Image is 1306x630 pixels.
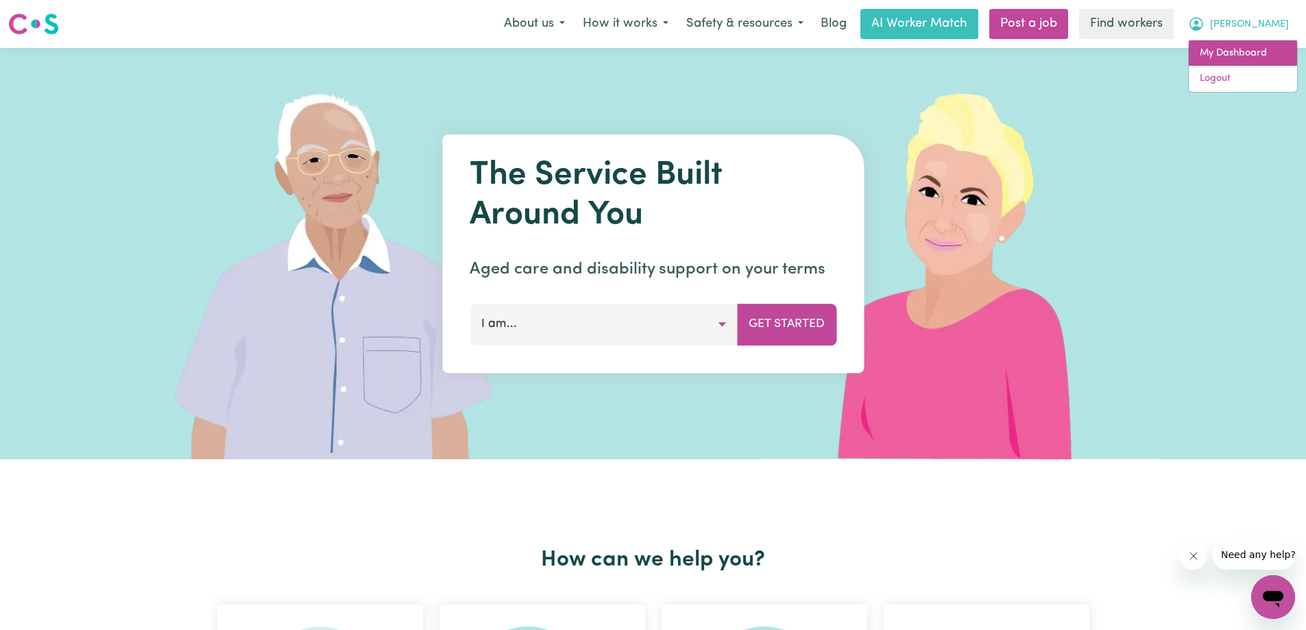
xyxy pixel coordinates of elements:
[470,156,836,235] h1: The Service Built Around You
[860,9,978,39] a: AI Worker Match
[1189,66,1297,92] a: Logout
[812,9,855,39] a: Blog
[1189,40,1297,66] a: My Dashboard
[1210,17,1289,32] span: [PERSON_NAME]
[8,12,59,36] img: Careseekers logo
[737,304,836,345] button: Get Started
[989,9,1068,39] a: Post a job
[470,257,836,282] p: Aged care and disability support on your terms
[8,10,83,21] span: Need any help?
[8,8,59,40] a: Careseekers logo
[1188,40,1298,93] div: My Account
[470,304,738,345] button: I am...
[677,10,812,38] button: Safety & resources
[1079,9,1174,39] a: Find workers
[1251,575,1295,619] iframe: Button to launch messaging window
[495,10,574,38] button: About us
[574,10,677,38] button: How it works
[1213,540,1295,570] iframe: Message from company
[1180,542,1207,570] iframe: Close message
[1179,10,1298,38] button: My Account
[209,547,1098,573] h2: How can we help you?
